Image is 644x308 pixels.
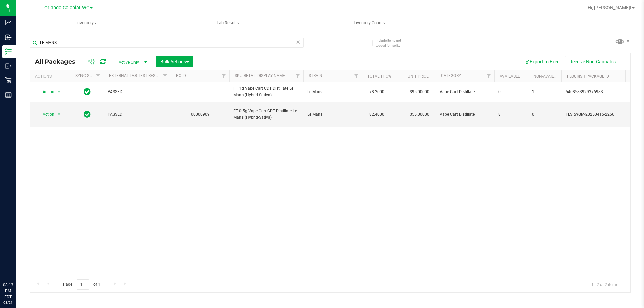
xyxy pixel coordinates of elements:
[55,87,63,97] span: select
[296,38,300,46] span: Clear
[218,70,229,82] a: Filter
[406,87,433,97] span: $95.00000
[532,111,557,118] span: 0
[532,89,557,95] span: 1
[55,110,63,119] span: select
[406,110,433,119] span: $55.00000
[3,282,13,300] p: 08:13 PM EDT
[500,74,520,79] a: Available
[16,20,157,26] span: Inventory
[567,74,609,79] a: Flourish Package ID
[498,111,524,118] span: 8
[5,91,12,98] inline-svg: Reports
[176,73,186,78] a: PO ID
[16,16,157,30] a: Inventory
[408,74,429,79] a: Unit Price
[30,38,304,48] input: Search Package ID, Item Name, SKU, Lot or Part Number...
[299,16,440,30] a: Inventory Counts
[160,59,189,64] span: Bulk Actions
[109,73,162,78] a: External Lab Test Result
[84,110,91,119] span: In Sync
[84,87,91,97] span: In Sync
[533,74,563,79] a: Non-Available
[77,279,89,290] input: 1
[307,89,358,95] span: Le Mans
[440,111,490,118] span: Vape Cart Distillate
[191,112,210,117] a: 00000909
[37,110,55,119] span: Action
[160,70,171,82] a: Filter
[57,279,106,290] span: Page of 1
[5,19,12,26] inline-svg: Analytics
[156,56,193,67] button: Bulk Actions
[157,16,299,30] a: Lab Results
[37,87,55,97] span: Action
[566,111,631,118] span: FLSRWGM-20250415-2266
[307,111,358,118] span: Le Mans
[233,85,299,98] span: FT 1g Vape Cart CDT Distillate Le Mans (Hybrid-Sativa)
[35,74,67,79] div: Actions
[35,58,82,65] span: All Packages
[344,20,394,26] span: Inventory Counts
[108,89,167,95] span: PASSED
[483,70,494,82] a: Filter
[565,56,620,67] button: Receive Non-Cannabis
[75,73,101,78] a: Sync Status
[376,38,409,48] span: Include items not tagged for facility
[5,48,12,55] inline-svg: Inventory
[5,77,12,84] inline-svg: Retail
[108,111,167,118] span: PASSED
[366,87,388,97] span: 78.2000
[5,34,12,41] inline-svg: Inbound
[367,74,391,79] a: Total THC%
[440,89,490,95] span: Vape Cart Distillate
[366,110,388,119] span: 82.4000
[441,73,461,78] a: Category
[588,5,631,10] span: Hi, [PERSON_NAME]!
[520,56,565,67] button: Export to Excel
[235,73,285,78] a: SKU Retail Display Name
[292,70,303,82] a: Filter
[44,5,89,11] span: Orlando Colonial WC
[5,63,12,69] inline-svg: Outbound
[93,70,104,82] a: Filter
[498,89,524,95] span: 0
[208,20,248,26] span: Lab Results
[3,300,13,305] p: 08/21
[233,108,299,121] span: FT 0.5g Vape Cart CDT Distillate Le Mans (Hybrid-Sativa)
[351,70,362,82] a: Filter
[566,89,631,95] span: 5408583929376983
[309,73,322,78] a: Strain
[586,279,624,289] span: 1 - 2 of 2 items
[7,254,27,274] iframe: Resource center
